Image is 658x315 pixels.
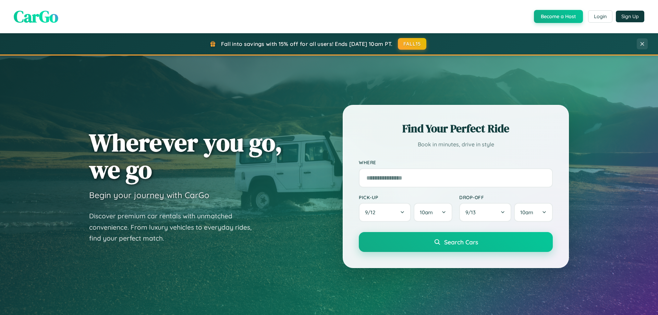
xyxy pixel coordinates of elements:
[14,5,58,28] span: CarGo
[444,238,478,246] span: Search Cars
[520,209,533,216] span: 10am
[588,10,612,23] button: Login
[414,203,452,222] button: 10am
[534,10,583,23] button: Become a Host
[420,209,433,216] span: 10am
[221,40,393,47] span: Fall into savings with 15% off for all users! Ends [DATE] 10am PT.
[365,209,379,216] span: 9 / 12
[465,209,479,216] span: 9 / 13
[359,140,553,149] p: Book in minutes, drive in style
[459,203,511,222] button: 9/13
[398,38,427,50] button: FALL15
[359,203,411,222] button: 9/12
[89,210,260,244] p: Discover premium car rentals with unmatched convenience. From luxury vehicles to everyday rides, ...
[359,160,553,166] label: Where
[89,190,209,200] h3: Begin your journey with CarGo
[514,203,553,222] button: 10am
[359,232,553,252] button: Search Cars
[359,121,553,136] h2: Find Your Perfect Ride
[459,194,553,200] label: Drop-off
[359,194,452,200] label: Pick-up
[616,11,644,22] button: Sign Up
[89,129,282,183] h1: Wherever you go, we go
